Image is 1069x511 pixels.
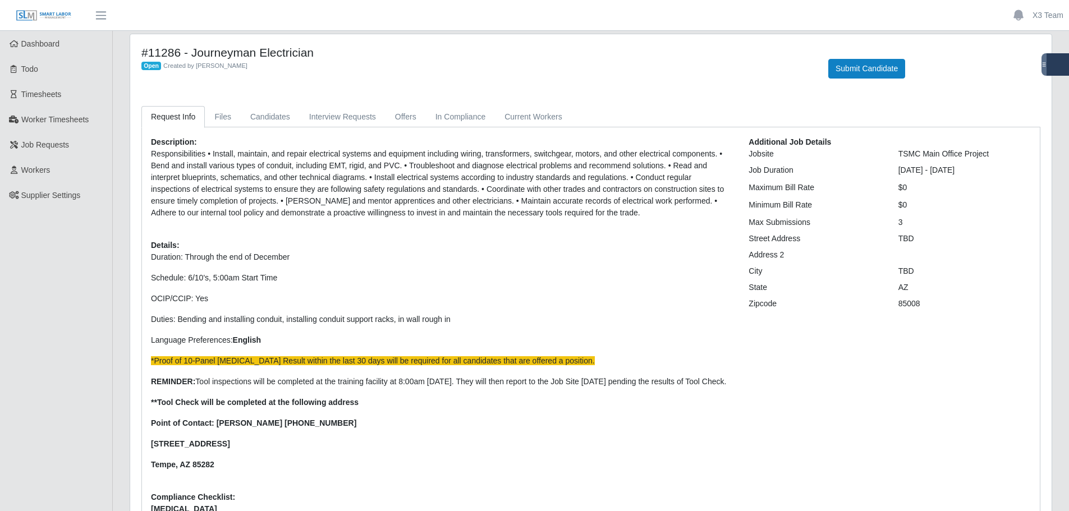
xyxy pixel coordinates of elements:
[890,265,1039,277] div: TBD
[890,164,1039,176] div: [DATE] - [DATE]
[151,272,732,284] p: Schedule: 6/10's, 5:00am Start Time
[151,376,732,388] p: Tool inspections will be completed at the training facility at 8:00am [DATE]. They will then repo...
[151,241,180,250] b: Details:
[21,165,51,174] span: Workers
[151,334,732,346] p: Language Preferences:
[151,377,195,386] strong: REMINDER:
[386,106,426,128] a: Offers
[740,298,889,310] div: Zipcode
[740,217,889,228] div: Max Submissions
[151,460,214,469] strong: Tempe, AZ 85282
[141,45,811,59] h4: #11286 - Journeyman Electrician
[740,164,889,176] div: Job Duration
[740,265,889,277] div: City
[21,140,70,149] span: Job Requests
[21,115,89,124] span: Worker Timesheets
[740,249,889,261] div: Address 2
[141,62,161,71] span: Open
[495,106,571,128] a: Current Workers
[183,315,451,324] span: ending and installing conduit, installing conduit support racks, in wall rough in
[890,233,1039,245] div: TBD
[151,251,732,263] p: Duration: Through the end of December
[16,10,72,22] img: SLM Logo
[890,182,1039,194] div: $0
[21,90,62,99] span: Timesheets
[151,293,732,305] p: OCIP/CCIP: Yes
[151,439,230,448] strong: [STREET_ADDRESS]
[21,191,81,200] span: Supplier Settings
[300,106,386,128] a: Interview Requests
[151,148,732,219] p: Responsibilities • Install, maintain, and repair electrical systems and equipment including wirin...
[890,148,1039,160] div: TSMC Main Office Project
[21,39,60,48] span: Dashboard
[740,233,889,245] div: Street Address
[151,137,197,146] b: Description:
[141,106,205,128] a: Request Info
[426,106,495,128] a: In Compliance
[205,106,241,128] a: Files
[151,356,595,365] span: *Proof of 10-Panel [MEDICAL_DATA] Result within the last 30 days will be required for all candida...
[151,418,356,427] strong: Point of Contact: [PERSON_NAME] [PHONE_NUMBER]
[890,217,1039,228] div: 3
[749,137,831,146] b: Additional Job Details
[740,282,889,293] div: State
[890,282,1039,293] div: AZ
[740,199,889,211] div: Minimum Bill Rate
[21,65,38,73] span: Todo
[233,335,261,344] strong: English
[163,62,247,69] span: Created by [PERSON_NAME]
[890,298,1039,310] div: 85008
[151,314,732,325] p: Duties: B
[241,106,300,128] a: Candidates
[890,199,1039,211] div: $0
[740,148,889,160] div: Jobsite
[151,398,359,407] strong: **Tool Check will be completed at the following address
[151,492,235,501] b: Compliance Checklist:
[1033,10,1063,21] a: X3 Team
[740,182,889,194] div: Maximum Bill Rate
[828,59,905,79] button: Submit Candidate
